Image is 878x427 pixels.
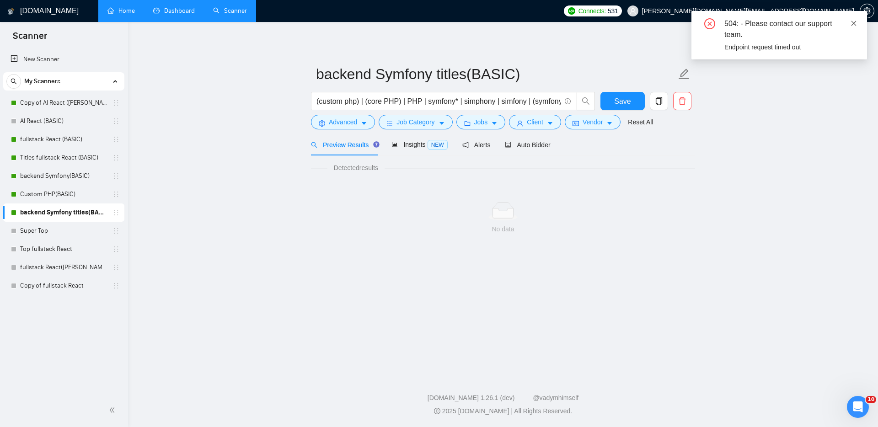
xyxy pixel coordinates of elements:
span: Insights [391,141,447,148]
span: search [311,142,317,148]
span: copy [650,97,668,105]
span: caret-down [547,120,553,127]
button: folderJobscaret-down [456,115,506,129]
a: Custom PHP(BASIC) [20,185,107,203]
span: Jobs [474,117,488,127]
a: Titles fullstack React (BASIC) [20,149,107,167]
span: user [630,8,636,14]
input: Scanner name... [316,63,676,85]
span: notification [462,142,469,148]
button: delete [673,92,691,110]
span: holder [112,227,120,235]
span: holder [112,99,120,107]
a: Super Top [20,222,107,240]
span: holder [112,246,120,253]
span: holder [112,282,120,289]
img: upwork-logo.png [568,7,575,15]
span: user [517,120,523,127]
span: close-circle [704,18,715,29]
span: Scanner [5,29,54,48]
div: 504: - Please contact our support team. [724,18,856,40]
span: setting [319,120,325,127]
span: close [851,20,857,27]
button: idcardVendorcaret-down [565,115,621,129]
span: setting [860,7,874,15]
button: search [577,92,595,110]
span: Detected results [327,163,385,173]
li: My Scanners [3,72,124,295]
span: caret-down [361,120,367,127]
span: info-circle [565,98,571,104]
span: area-chart [391,141,398,148]
button: setting [860,4,874,18]
span: 531 [608,6,618,16]
span: search [577,97,594,105]
button: barsJob Categorycaret-down [379,115,452,129]
button: search [6,74,21,89]
span: search [7,78,21,85]
a: Reset All [628,117,653,127]
span: idcard [573,120,579,127]
span: caret-down [606,120,613,127]
span: holder [112,117,120,125]
a: Copy of AI React ([PERSON_NAME]) [20,94,107,112]
span: double-left [109,406,118,415]
a: [DOMAIN_NAME] 1.26.1 (dev) [428,394,515,401]
img: logo [8,4,14,19]
button: copy [650,92,668,110]
span: caret-down [491,120,498,127]
span: holder [112,191,120,198]
a: Top fullstack React [20,240,107,258]
a: Copy of fullstack React [20,277,107,295]
span: Auto Bidder [505,141,550,149]
span: bars [386,120,393,127]
span: holder [112,264,120,271]
a: @vadymhimself [533,394,578,401]
span: copyright [434,408,440,414]
span: Save [614,96,631,107]
span: Preview Results [311,141,377,149]
button: Save [600,92,645,110]
span: NEW [428,140,448,150]
span: caret-down [439,120,445,127]
button: settingAdvancedcaret-down [311,115,375,129]
span: Advanced [329,117,357,127]
span: 10 [866,396,876,403]
span: Vendor [583,117,603,127]
span: delete [674,97,691,105]
a: fullstack React (BASIC) [20,130,107,149]
a: backend Symfony titles(BASIC) [20,203,107,222]
div: Endpoint request timed out [724,42,856,52]
a: AI React (BASIC) [20,112,107,130]
li: New Scanner [3,50,124,69]
span: edit [678,68,690,80]
span: My Scanners [24,72,60,91]
span: Job Category [396,117,434,127]
span: holder [112,154,120,161]
div: 2025 [DOMAIN_NAME] | All Rights Reserved. [135,406,871,416]
span: Connects: [578,6,606,16]
a: dashboardDashboard [153,7,195,15]
a: fullstack React([PERSON_NAME]) [20,258,107,277]
button: userClientcaret-down [509,115,561,129]
div: No data [318,224,688,234]
a: setting [860,7,874,15]
span: Client [527,117,543,127]
a: homeHome [107,7,135,15]
span: folder [464,120,471,127]
a: searchScanner [213,7,247,15]
span: holder [112,136,120,143]
input: Search Freelance Jobs... [316,96,561,107]
a: backend Symfony(BASIC) [20,167,107,185]
span: robot [505,142,511,148]
a: New Scanner [11,50,117,69]
span: holder [112,172,120,180]
span: Alerts [462,141,491,149]
div: Tooltip anchor [372,140,380,149]
span: holder [112,209,120,216]
iframe: Intercom live chat [847,396,869,418]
